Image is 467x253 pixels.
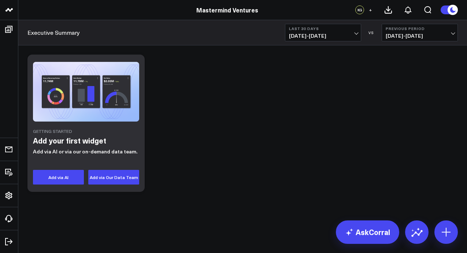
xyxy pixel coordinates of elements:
[27,29,80,37] a: Executive Summary
[336,220,399,244] a: AskCorral
[366,5,375,14] button: +
[33,129,139,133] div: Getting Started
[355,5,364,14] div: KG
[369,7,372,12] span: +
[285,24,361,41] button: Last 30 Days[DATE]-[DATE]
[386,33,454,39] span: [DATE] - [DATE]
[88,170,139,185] button: Add via Our Data Team
[382,24,458,41] button: Previous Period[DATE]-[DATE]
[365,30,378,35] div: VS
[33,170,84,185] button: Add via AI
[196,6,258,14] a: Mastermind Ventures
[33,148,139,155] p: Add via AI or via our on-demand data team.
[386,26,454,31] b: Previous Period
[33,135,139,146] h2: Add your first widget
[289,26,357,31] b: Last 30 Days
[289,33,357,39] span: [DATE] - [DATE]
